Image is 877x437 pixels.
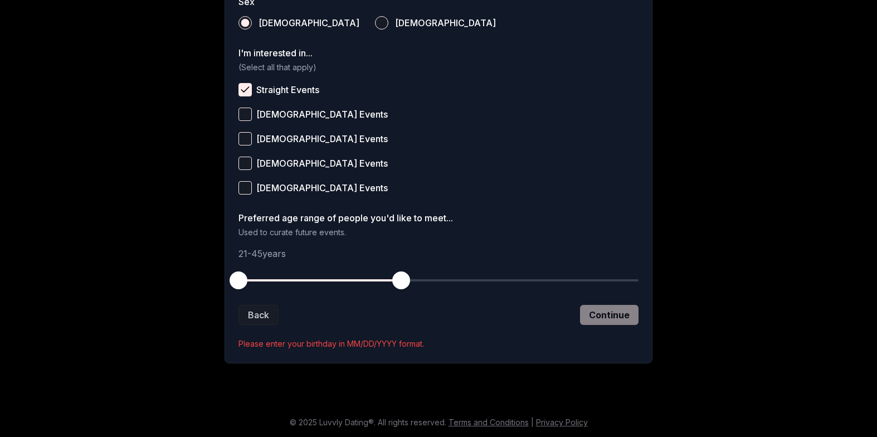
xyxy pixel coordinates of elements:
span: [DEMOGRAPHIC_DATA] Events [256,134,388,143]
span: [DEMOGRAPHIC_DATA] [259,18,359,27]
span: [DEMOGRAPHIC_DATA] Events [256,159,388,168]
label: I'm interested in... [238,48,639,57]
button: [DEMOGRAPHIC_DATA] Events [238,181,252,195]
span: [DEMOGRAPHIC_DATA] Events [256,183,388,192]
button: [DEMOGRAPHIC_DATA] Events [238,157,252,170]
button: Back [238,305,279,325]
button: [DEMOGRAPHIC_DATA] [238,16,252,30]
p: 21 - 45 years [238,247,639,260]
p: Used to curate future events. [238,227,639,238]
label: Preferred age range of people you'd like to meet... [238,213,639,222]
p: Please enter your birthday in MM/DD/YYYY format. [238,338,639,349]
a: Terms and Conditions [449,417,529,427]
button: [DEMOGRAPHIC_DATA] [375,16,388,30]
span: [DEMOGRAPHIC_DATA] Events [256,110,388,119]
p: (Select all that apply) [238,62,639,73]
span: Straight Events [256,85,319,94]
button: [DEMOGRAPHIC_DATA] Events [238,108,252,121]
button: Straight Events [238,83,252,96]
span: [DEMOGRAPHIC_DATA] [395,18,496,27]
button: [DEMOGRAPHIC_DATA] Events [238,132,252,145]
span: | [531,417,534,427]
a: Privacy Policy [536,417,588,427]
